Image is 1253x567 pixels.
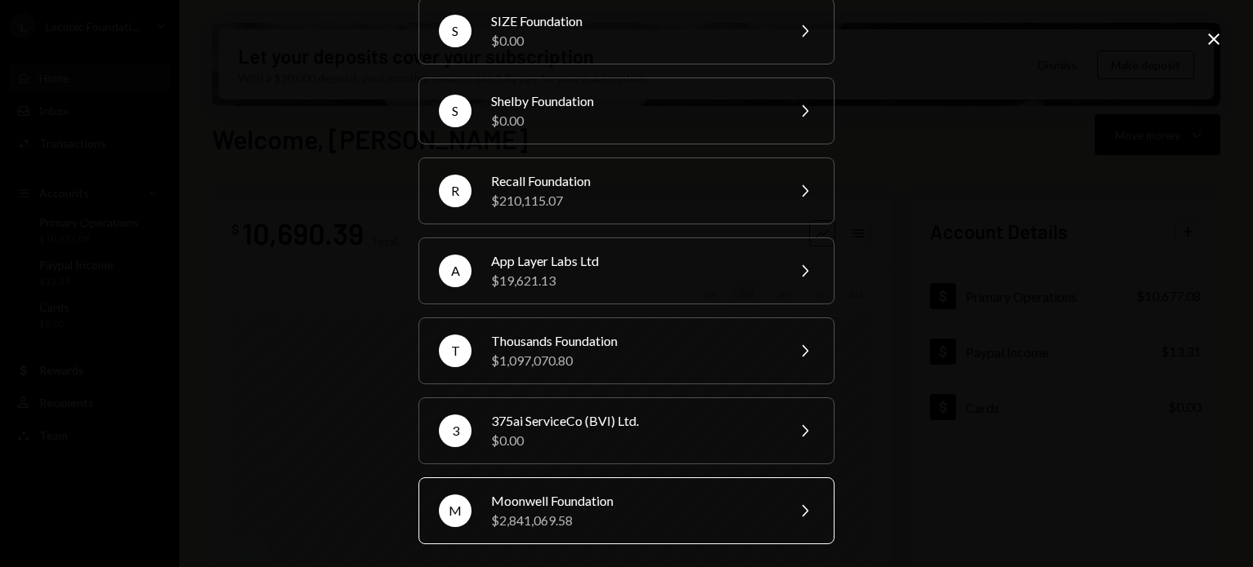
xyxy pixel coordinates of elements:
[491,411,775,431] div: 375ai ServiceCo (BVI) Ltd.
[418,477,835,544] button: MMoonwell Foundation$2,841,069.58
[439,414,472,447] div: 3
[418,78,835,144] button: SShelby Foundation$0.00
[439,494,472,527] div: M
[491,111,775,131] div: $0.00
[491,351,775,370] div: $1,097,070.80
[439,175,472,207] div: R
[491,11,775,31] div: SIZE Foundation
[491,491,775,511] div: Moonwell Foundation
[491,251,775,271] div: App Layer Labs Ltd
[491,31,775,51] div: $0.00
[491,431,775,450] div: $0.00
[491,91,775,111] div: Shelby Foundation
[439,95,472,127] div: S
[439,15,472,47] div: S
[439,255,472,287] div: A
[491,331,775,351] div: Thousands Foundation
[491,191,775,210] div: $210,115.07
[418,237,835,304] button: AApp Layer Labs Ltd$19,621.13
[491,511,775,530] div: $2,841,069.58
[439,334,472,367] div: T
[418,397,835,464] button: 3375ai ServiceCo (BVI) Ltd.$0.00
[418,157,835,224] button: RRecall Foundation$210,115.07
[418,317,835,384] button: TThousands Foundation$1,097,070.80
[491,171,775,191] div: Recall Foundation
[491,271,775,290] div: $19,621.13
